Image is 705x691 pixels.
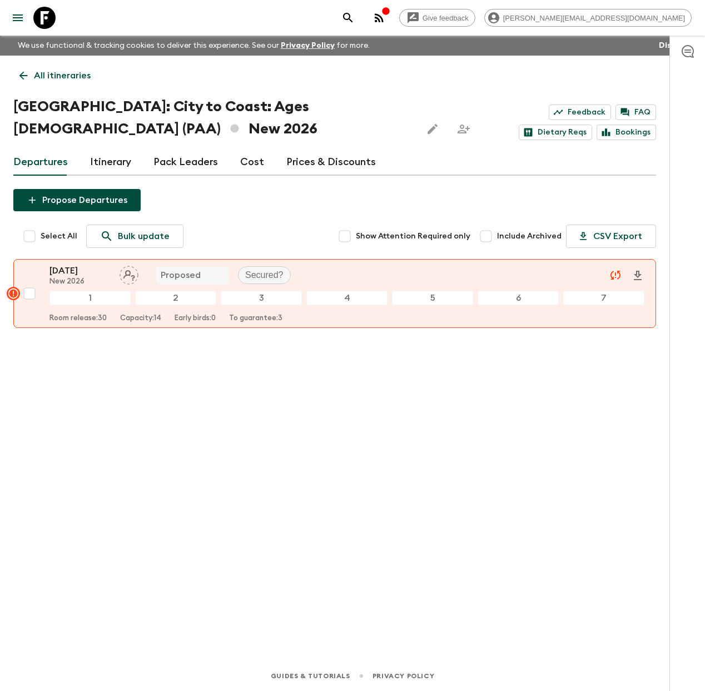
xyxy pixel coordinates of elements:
[118,230,170,243] p: Bulk update
[135,291,216,305] div: 2
[13,259,656,328] button: [DATE]New 2026Assign pack leaderProposedSecured?1234567Room release:30Capacity:14Early birds:0To ...
[245,269,284,282] p: Secured?
[373,670,434,682] a: Privacy Policy
[549,105,611,120] a: Feedback
[49,291,131,305] div: 1
[13,96,413,140] h1: [GEOGRAPHIC_DATA]: City to Coast: Ages [DEMOGRAPHIC_DATA] (PAA) New 2026
[631,269,644,282] svg: Download Onboarding
[392,291,473,305] div: 5
[497,231,562,242] span: Include Archived
[90,149,131,176] a: Itinerary
[153,149,218,176] a: Pack Leaders
[7,7,29,29] button: menu
[34,69,91,82] p: All itineraries
[120,269,138,278] span: Assign pack leader
[416,14,475,22] span: Give feedback
[281,42,335,49] a: Privacy Policy
[337,7,359,29] button: search adventures
[221,291,302,305] div: 3
[484,9,692,27] div: [PERSON_NAME][EMAIL_ADDRESS][DOMAIN_NAME]
[286,149,376,176] a: Prices & Discounts
[175,314,216,323] p: Early birds: 0
[41,231,77,242] span: Select All
[13,149,68,176] a: Departures
[240,149,264,176] a: Cost
[86,225,183,248] a: Bulk update
[120,314,161,323] p: Capacity: 14
[306,291,388,305] div: 4
[566,225,656,248] button: CSV Export
[229,314,282,323] p: To guarantee: 3
[13,189,141,211] button: Propose Departures
[49,314,107,323] p: Room release: 30
[597,125,656,140] a: Bookings
[497,14,691,22] span: [PERSON_NAME][EMAIL_ADDRESS][DOMAIN_NAME]
[615,105,656,120] a: FAQ
[453,118,475,140] span: Share this itinerary
[609,269,622,282] svg: Unable to sync - Check prices and secured
[49,277,111,286] p: New 2026
[238,266,291,284] div: Secured?
[656,38,692,53] button: Dismiss
[13,36,374,56] p: We use functional & tracking cookies to deliver this experience. See our for more.
[356,231,470,242] span: Show Attention Required only
[399,9,475,27] a: Give feedback
[563,291,644,305] div: 7
[519,125,592,140] a: Dietary Reqs
[478,291,559,305] div: 6
[49,264,111,277] p: [DATE]
[421,118,444,140] button: Edit this itinerary
[271,670,350,682] a: Guides & Tutorials
[161,269,201,282] p: Proposed
[13,64,97,87] a: All itineraries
